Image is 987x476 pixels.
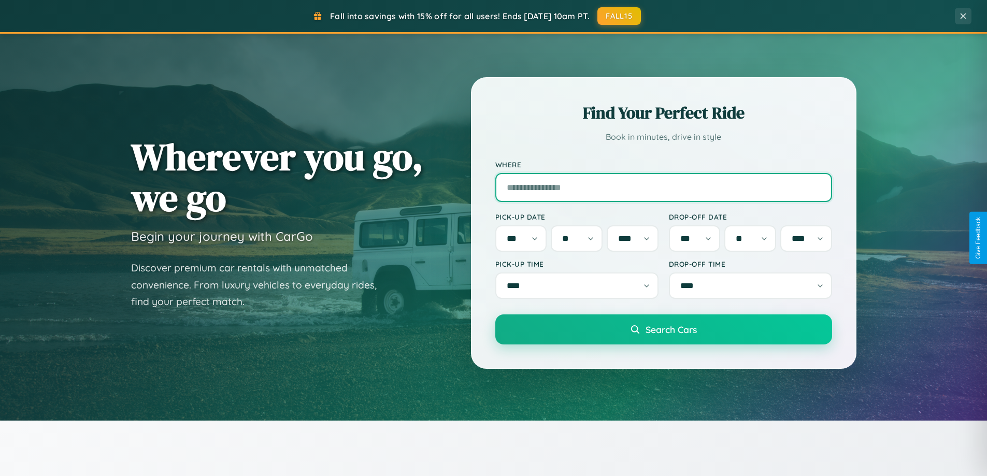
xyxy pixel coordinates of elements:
div: Give Feedback [975,217,982,259]
span: Fall into savings with 15% off for all users! Ends [DATE] 10am PT. [330,11,590,21]
label: Drop-off Date [669,212,832,221]
p: Book in minutes, drive in style [495,129,832,145]
label: Pick-up Date [495,212,659,221]
h2: Find Your Perfect Ride [495,102,832,124]
label: Pick-up Time [495,259,659,268]
h3: Begin your journey with CarGo [131,228,313,244]
button: FALL15 [597,7,641,25]
label: Where [495,160,832,169]
span: Search Cars [646,324,697,335]
p: Discover premium car rentals with unmatched convenience. From luxury vehicles to everyday rides, ... [131,259,390,310]
label: Drop-off Time [669,259,832,268]
button: Search Cars [495,314,832,344]
h1: Wherever you go, we go [131,136,423,218]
